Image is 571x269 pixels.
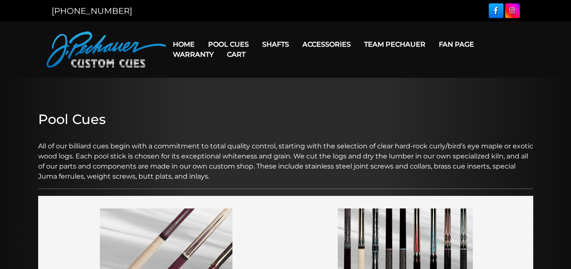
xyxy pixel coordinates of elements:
img: Pechauer Custom Cues [47,32,166,68]
a: Cart [220,44,252,65]
a: Home [166,34,201,55]
h2: Pool Cues [38,111,533,127]
a: Warranty [166,44,220,65]
a: [PHONE_NUMBER] [52,6,132,16]
a: Team Pechauer [357,34,432,55]
p: All of our billiard cues begin with a commitment to total quality control, starting with the sele... [38,131,533,182]
a: Shafts [256,34,296,55]
a: Fan Page [432,34,481,55]
a: Pool Cues [201,34,256,55]
a: Accessories [296,34,357,55]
